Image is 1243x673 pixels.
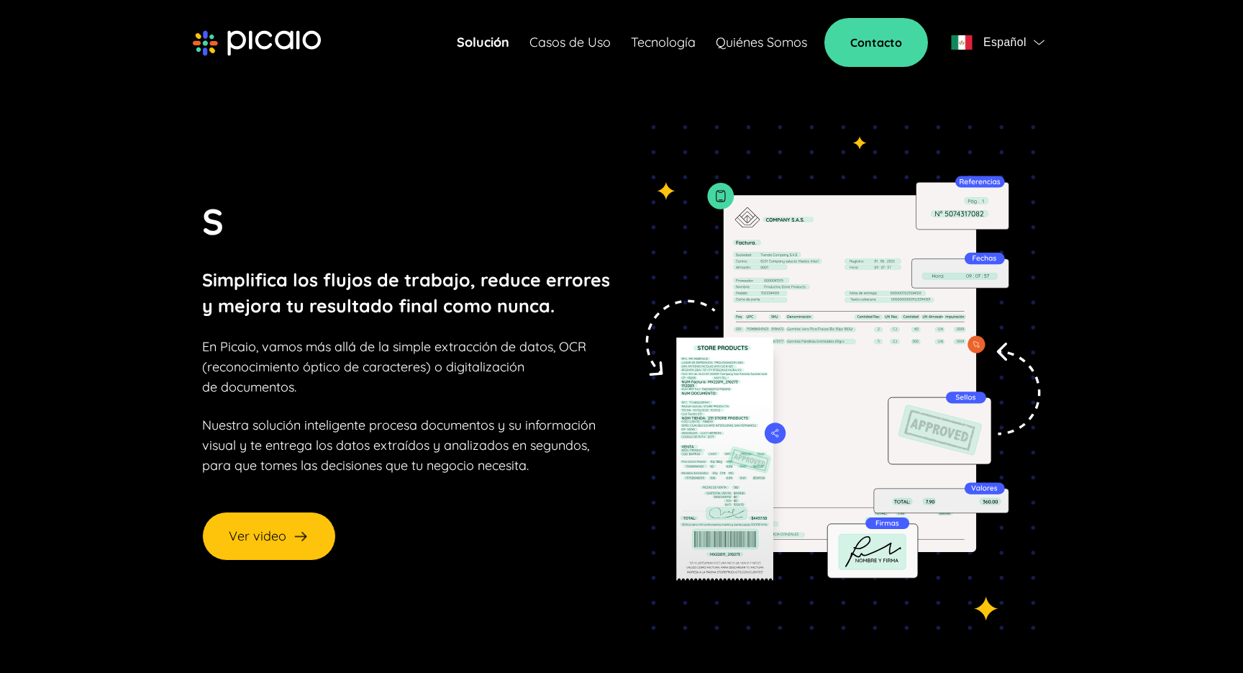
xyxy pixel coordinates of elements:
[202,199,224,244] span: S
[202,338,586,395] span: En Picaio, vamos más allá de la simple extracción de datos, OCR (reconocimiento óptico de caracte...
[983,32,1026,53] span: Español
[716,32,807,53] a: Quiénes Somos
[202,512,336,561] button: Ver video
[202,415,596,476] p: Nuestra solución inteligente procesa documentos y su información visual y te entrega los datos ex...
[945,28,1050,57] button: flagEspañolflag
[202,267,610,319] p: Simplifica los flujos de trabajo, reduce errores y mejora tu resultado final como nunca.
[457,32,509,53] a: Solución
[292,528,309,545] img: arrow-right
[951,35,973,50] img: flag
[824,18,928,67] a: Contacto
[529,32,611,53] a: Casos de Uso
[630,125,1041,631] img: tedioso-img
[631,32,696,53] a: Tecnología
[1034,40,1044,45] img: flag
[193,30,321,56] img: picaio-logo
